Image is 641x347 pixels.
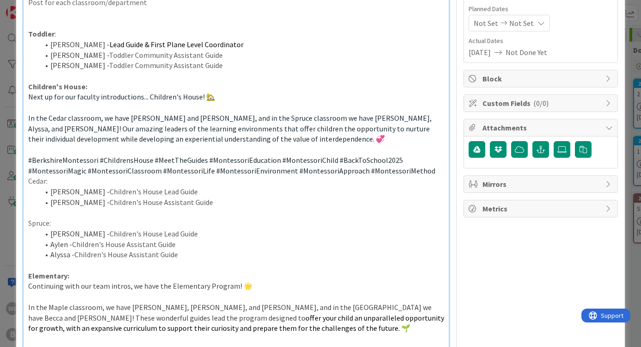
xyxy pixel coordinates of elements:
[39,60,445,71] li: [PERSON_NAME] -
[282,155,338,165] span: #MontessoriChild
[39,229,445,239] li: [PERSON_NAME] -
[482,203,601,214] span: Metrics
[28,82,87,91] strong: Children's House:
[39,50,445,61] li: [PERSON_NAME] -
[469,47,491,58] span: [DATE]
[533,99,549,108] span: ( 0/0 )
[110,187,198,196] span: Children's House Lead Guide
[469,36,613,46] span: Actual Dates
[482,179,601,190] span: Mirrors
[28,113,433,143] span: In the Cedar classroom, we have [PERSON_NAME] and [PERSON_NAME], and in the Spruce classroom we h...
[109,50,223,60] span: Toddler Community Assistant Guide
[100,155,153,165] span: #ChildrensHouse
[163,166,215,175] span: #MontessoriLife
[28,281,253,291] span: Continuing with our team intros, we have the Elementary Program! 🌟
[110,198,213,207] span: Children's House Assistant Guide
[28,218,445,229] p: Spruce:
[19,1,42,12] span: Support
[28,176,445,186] p: Cedar:
[371,166,435,175] span: #MontessoriMethod
[28,29,445,39] p: :
[209,155,281,165] span: #MontessoriEducation
[482,122,601,133] span: Attachments
[39,186,445,197] li: [PERSON_NAME] -
[28,29,55,38] strong: Toddler
[39,39,445,50] li: [PERSON_NAME] -
[74,250,178,259] span: Children's House Assistant Guide
[72,240,176,249] span: Children's House Assistant Guide
[110,40,244,49] span: Lead Guide & First Plane Level Coordinator
[482,73,601,84] span: Block
[482,98,601,109] span: Custom Fields
[506,47,547,58] span: Not Done Yet
[299,166,370,175] span: #MontessoriApproach
[28,166,86,175] span: #MontessoriMagic
[155,155,208,165] span: #MeetTheGuides
[469,4,613,14] span: Planned Dates
[340,155,403,165] span: #BackToSchool2025
[216,166,298,175] span: #MontessoriEnvironment
[39,249,445,260] li: Alyssa -
[28,155,98,165] span: #BerkshireMontessori
[509,18,534,29] span: Not Set
[28,303,433,322] span: In the Maple classroom, we have [PERSON_NAME], [PERSON_NAME], and [PERSON_NAME], and in the [GEOG...
[28,271,69,280] strong: Elementary:
[28,92,215,101] span: Next up for our faculty introductions... Children's House! 🏡
[109,61,223,70] span: Toddler Community Assistant Guide
[474,18,498,29] span: Not Set
[39,239,445,250] li: Aylen -
[88,166,162,175] span: #MontessoriClassroom
[110,229,198,238] span: Children's House Lead Guide
[39,197,445,208] li: [PERSON_NAME] -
